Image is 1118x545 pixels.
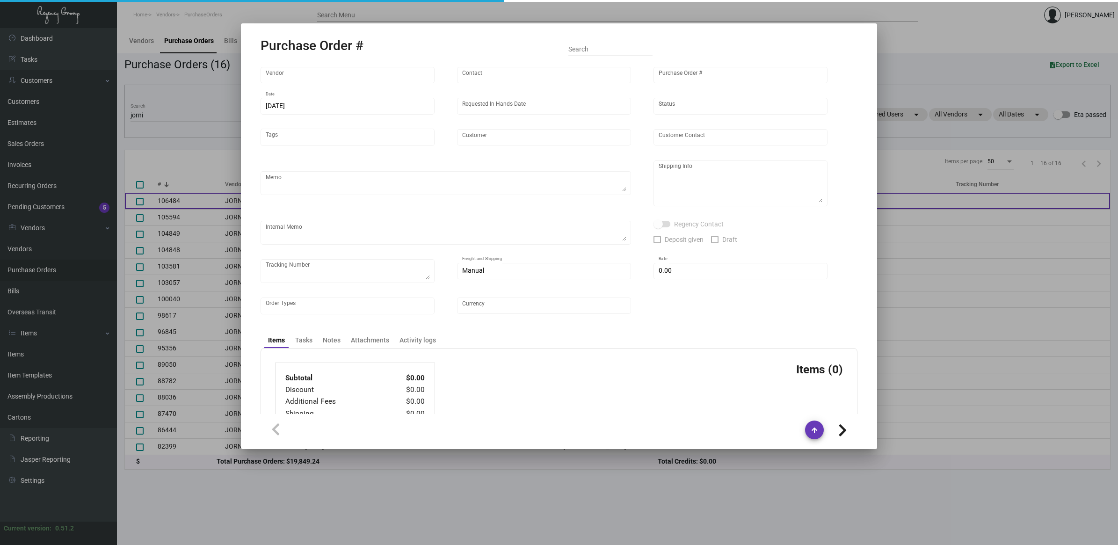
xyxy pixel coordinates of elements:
div: Notes [323,335,341,345]
span: Draft [722,234,737,245]
td: $0.00 [386,408,425,420]
div: Items [268,335,285,345]
td: Subtotal [285,372,386,384]
div: 0.51.2 [55,523,74,533]
div: Current version: [4,523,51,533]
h2: Purchase Order # [261,38,363,54]
span: Manual [462,267,484,274]
div: Attachments [351,335,389,345]
div: Activity logs [399,335,436,345]
td: Additional Fees [285,396,386,407]
td: $0.00 [386,396,425,407]
td: $0.00 [386,384,425,396]
span: Deposit given [665,234,704,245]
td: $0.00 [386,372,425,384]
span: Regency Contact [674,218,724,230]
td: Discount [285,384,386,396]
div: Tasks [295,335,312,345]
td: Shipping [285,408,386,420]
h3: Items (0) [796,363,843,376]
